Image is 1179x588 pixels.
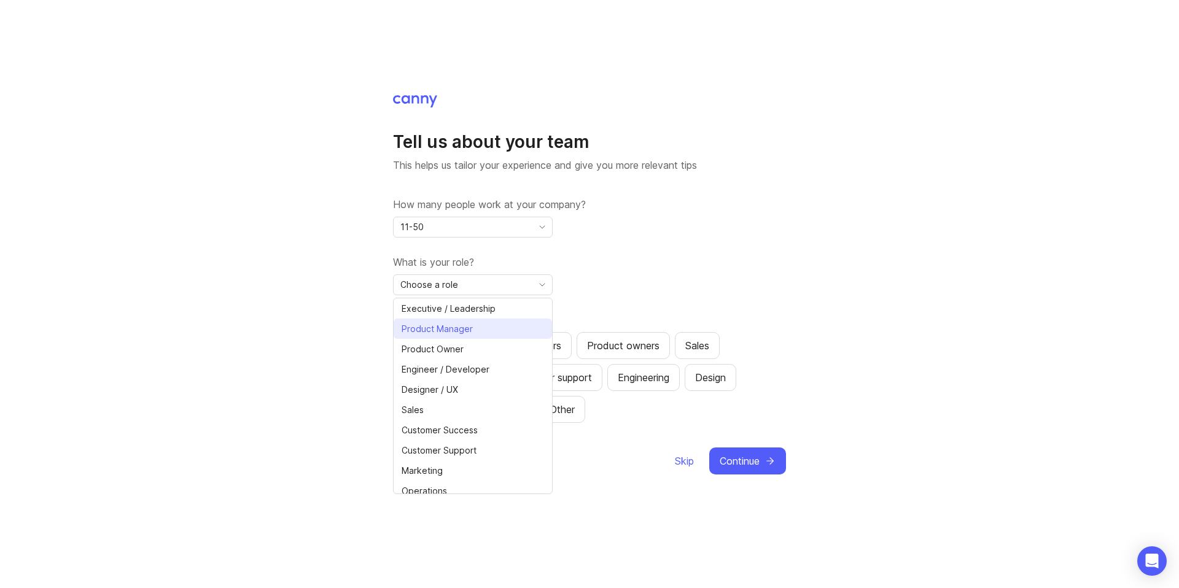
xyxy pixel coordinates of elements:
svg: toggle icon [532,222,552,232]
span: Product Manager [402,322,473,336]
span: Operations [402,484,447,498]
div: Product owners [587,338,660,353]
span: 11-50 [400,220,424,234]
label: What is your role? [393,255,786,269]
span: Choose a role [400,278,458,292]
h1: Tell us about your team [393,131,786,153]
div: Engineering [618,370,669,385]
span: Sales [402,403,424,417]
button: Sales [675,332,720,359]
div: Other [550,402,575,417]
button: Engineering [607,364,680,391]
button: Skip [674,447,695,474]
button: Product owners [577,332,670,359]
button: Continue [709,447,786,474]
span: Continue [720,454,760,468]
span: Product Owner [402,342,464,356]
p: This helps us tailor your experience and give you more relevant tips [393,158,786,172]
svg: toggle icon [532,280,552,290]
div: toggle menu [393,274,553,295]
div: Sales [685,338,709,353]
label: Which teams will be using Canny? [393,312,786,327]
span: Customer Support [402,444,477,457]
button: Other [539,396,585,423]
span: Executive / Leadership [402,302,496,315]
label: How many people work at your company? [393,197,786,212]
button: Design [685,364,736,391]
span: Engineer / Developer [402,363,489,376]
div: toggle menu [393,217,553,238]
span: Marketing [402,464,443,478]
span: Designer / UX [402,383,458,397]
span: Skip [675,454,694,468]
div: Design [695,370,726,385]
span: Customer Success [402,424,478,437]
div: Open Intercom Messenger [1137,546,1167,576]
img: Canny Home [393,95,437,107]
